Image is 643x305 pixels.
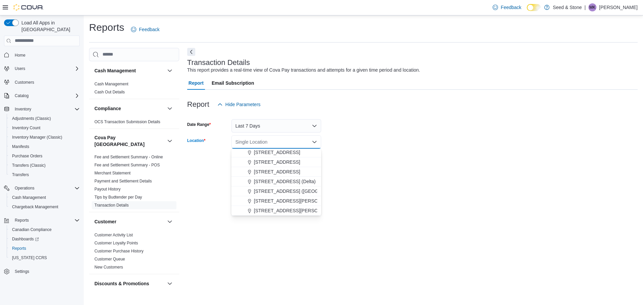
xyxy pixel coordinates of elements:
[7,225,82,234] button: Canadian Compliance
[7,123,82,133] button: Inventory Count
[7,253,82,262] button: [US_STATE] CCRS
[15,218,29,223] span: Reports
[215,98,263,111] button: Hide Parameters
[599,3,638,11] p: [PERSON_NAME]
[231,119,321,133] button: Last 7 Days
[9,254,50,262] a: [US_STATE] CCRS
[7,244,82,253] button: Reports
[12,65,28,73] button: Users
[9,143,80,151] span: Manifests
[94,241,138,245] a: Customer Loyalty Points
[94,265,123,270] a: New Customers
[94,233,133,237] a: Customer Activity List
[94,67,164,74] button: Cash Management
[12,125,41,131] span: Inventory Count
[94,82,128,86] a: Cash Management
[9,115,80,123] span: Adjustments (Classic)
[15,106,31,112] span: Inventory
[15,80,34,85] span: Customers
[94,89,125,95] span: Cash Out Details
[12,227,52,232] span: Canadian Compliance
[128,23,162,36] a: Feedback
[231,119,321,216] div: Choose from the following options
[9,194,80,202] span: Cash Management
[231,177,321,186] button: [STREET_ADDRESS] (Delta)
[94,187,121,192] a: Payout History
[12,184,80,192] span: Operations
[12,153,43,159] span: Purchase Orders
[9,244,29,252] a: Reports
[9,161,80,169] span: Transfers (Classic)
[9,203,61,211] a: Chargeback Management
[12,144,29,149] span: Manifests
[7,114,82,123] button: Adjustments (Classic)
[189,76,204,90] span: Report
[254,168,300,175] span: [STREET_ADDRESS]
[15,53,25,58] span: Home
[94,170,131,176] span: Merchant Statement
[12,204,58,210] span: Chargeback Management
[7,151,82,161] button: Purchase Orders
[9,124,80,132] span: Inventory Count
[9,152,80,160] span: Purchase Orders
[231,186,321,196] button: [STREET_ADDRESS] ([GEOGRAPHIC_DATA])
[89,231,179,274] div: Customer
[1,183,82,193] button: Operations
[9,124,43,132] a: Inventory Count
[12,172,29,177] span: Transfers
[12,92,31,100] button: Catalog
[94,134,164,148] h3: Cova Pay [GEOGRAPHIC_DATA]
[9,254,80,262] span: Washington CCRS
[254,149,300,156] span: [STREET_ADDRESS]
[231,206,321,216] button: [STREET_ADDRESS][PERSON_NAME]
[12,255,47,260] span: [US_STATE] CCRS
[501,4,521,11] span: Feedback
[94,280,149,287] h3: Discounts & Promotions
[9,133,80,141] span: Inventory Manager (Classic)
[187,122,211,127] label: Date Range
[94,203,129,208] span: Transaction Details
[94,105,121,112] h3: Compliance
[89,21,124,34] h1: Reports
[12,116,51,121] span: Adjustments (Classic)
[9,171,31,179] a: Transfers
[94,280,164,287] button: Discounts & Promotions
[94,232,133,238] span: Customer Activity List
[254,188,353,195] span: [STREET_ADDRESS] ([GEOGRAPHIC_DATA])
[94,257,125,261] a: Customer Queue
[94,249,144,253] a: Customer Purchase History
[15,93,28,98] span: Catalog
[490,1,524,14] a: Feedback
[166,280,174,288] button: Discounts & Promotions
[94,90,125,94] a: Cash Out Details
[1,91,82,100] button: Catalog
[12,163,46,168] span: Transfers (Classic)
[94,248,144,254] span: Customer Purchase History
[9,235,42,243] a: Dashboards
[7,193,82,202] button: Cash Management
[584,3,586,11] p: |
[166,67,174,75] button: Cash Management
[94,195,142,200] a: Tips by Budtender per Day
[94,81,128,87] span: Cash Management
[19,19,80,33] span: Load All Apps in [GEOGRAPHIC_DATA]
[12,246,26,251] span: Reports
[1,266,82,276] button: Settings
[89,80,179,99] div: Cash Management
[12,184,37,192] button: Operations
[94,155,163,159] a: Fee and Settlement Summary - Online
[12,105,80,113] span: Inventory
[9,143,32,151] a: Manifests
[89,153,179,212] div: Cova Pay [GEOGRAPHIC_DATA]
[1,104,82,114] button: Inventory
[15,66,25,71] span: Users
[9,133,65,141] a: Inventory Manager (Classic)
[94,119,160,125] span: OCS Transaction Submission Details
[12,51,80,59] span: Home
[4,48,80,294] nav: Complex example
[12,78,80,86] span: Customers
